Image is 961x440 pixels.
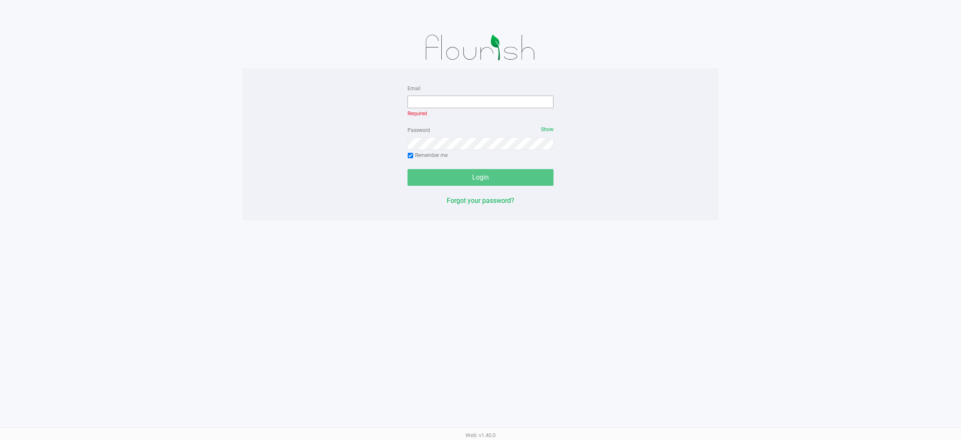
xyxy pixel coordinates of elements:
[465,432,496,438] span: Web: v1.40.0
[541,126,553,132] span: Show
[408,111,427,116] span: Required
[408,152,448,159] label: Remember me
[408,85,420,92] label: Email
[408,126,430,134] label: Password
[447,196,514,206] button: Forgot your password?
[408,153,413,159] input: Remember me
